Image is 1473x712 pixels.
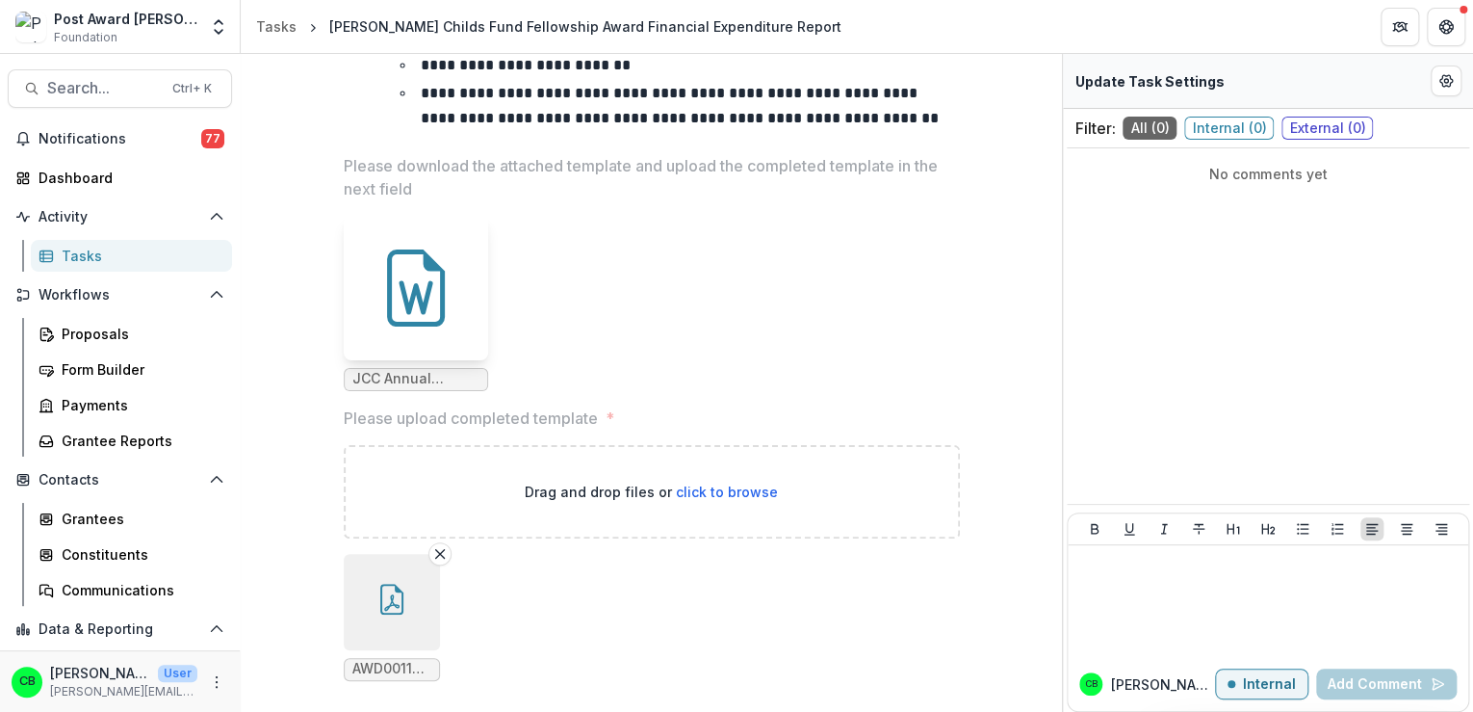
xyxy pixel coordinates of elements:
[62,324,217,344] div: Proposals
[50,683,197,700] p: [PERSON_NAME][EMAIL_ADDRESS][PERSON_NAME][DOMAIN_NAME]
[62,431,217,451] div: Grantee Reports
[1074,117,1115,140] p: Filter:
[39,621,201,638] span: Data & Reporting
[8,69,232,108] button: Search...
[525,482,778,502] p: Drag and drop files or
[54,29,117,46] span: Foundation
[1123,117,1176,140] span: All ( 0 )
[1430,517,1453,541] button: Align Right
[676,484,778,500] span: click to browse
[352,371,479,387] span: JCC Annual Financial Report Template.docx
[39,131,201,147] span: Notifications
[158,665,197,682] p: User
[329,16,841,37] div: [PERSON_NAME] Childs Fund Fellowship Award Financial Expenditure Report
[62,580,217,600] div: Communications
[1085,679,1098,689] div: Christina Bruno
[344,216,488,391] div: JCC Annual Financial Report Template.docx
[19,675,36,688] div: Christina Bruno
[1256,517,1279,541] button: Heading 2
[205,671,228,694] button: More
[62,544,217,565] div: Constituents
[31,240,232,272] a: Tasks
[31,318,232,350] a: Proposals
[1291,517,1314,541] button: Bullet List
[1360,517,1383,541] button: Align Left
[39,472,201,488] span: Contacts
[54,9,197,29] div: Post Award [PERSON_NAME] Childs Memorial Fund
[62,509,217,529] div: Grantees
[1395,517,1418,541] button: Align Center
[1187,517,1210,541] button: Strike
[8,464,232,495] button: Open Contacts
[1110,674,1215,695] p: [PERSON_NAME]
[1243,676,1296,693] p: Internal
[47,79,161,97] span: Search...
[15,12,46,42] img: Post Award Jane Coffin Childs Memorial Fund
[31,574,232,606] a: Communications
[1316,669,1457,699] button: Add Comment
[1222,517,1245,541] button: Heading 1
[248,13,304,40] a: Tasks
[344,407,598,430] p: Please upload completed template
[1074,71,1224,92] p: Update Task Settings
[1431,66,1461,96] button: Edit Form Settings
[8,162,232,194] a: Dashboard
[168,78,216,99] div: Ctrl + K
[344,554,440,681] div: Remove FileAWD0011872 - JCC Annual Financial Report Template.pdf
[31,389,232,421] a: Payments
[1083,517,1106,541] button: Bold
[31,354,232,385] a: Form Builder
[31,539,232,570] a: Constituents
[1427,8,1465,46] button: Get Help
[1215,669,1308,699] button: Internal
[201,129,224,148] span: 77
[62,395,217,415] div: Payments
[352,661,431,677] span: AWD0011872 - JCC Annual Financial Report Template.pdf
[256,16,297,37] div: Tasks
[31,425,232,457] a: Grantee Reports
[31,503,232,535] a: Grantees
[8,614,232,645] button: Open Data & Reporting
[1118,517,1141,541] button: Underline
[39,168,217,188] div: Dashboard
[8,201,232,232] button: Open Activity
[248,13,849,40] nav: breadcrumb
[39,287,201,303] span: Workflows
[1184,117,1274,140] span: Internal ( 0 )
[62,246,217,266] div: Tasks
[8,123,232,154] button: Notifications77
[1281,117,1373,140] span: External ( 0 )
[1326,517,1349,541] button: Ordered List
[8,279,232,310] button: Open Workflows
[1381,8,1419,46] button: Partners
[1152,517,1176,541] button: Italicize
[344,154,948,200] p: Please download the attached template and upload the completed template in the next field
[1074,164,1461,184] p: No comments yet
[62,359,217,380] div: Form Builder
[39,209,201,225] span: Activity
[205,8,232,46] button: Open entity switcher
[428,542,452,566] button: Remove File
[50,663,150,683] p: [PERSON_NAME]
